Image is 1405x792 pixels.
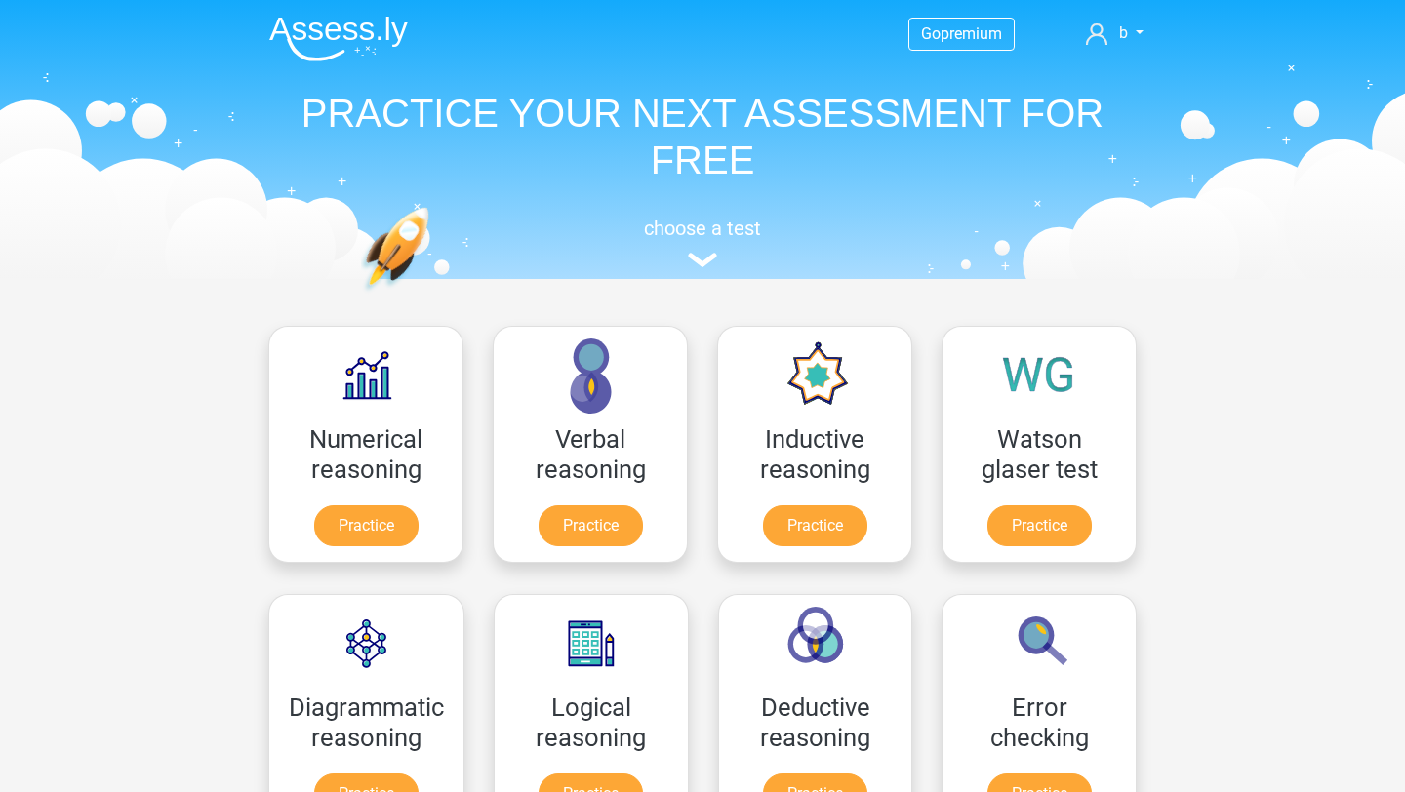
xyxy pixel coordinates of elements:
[254,90,1151,183] h1: PRACTICE YOUR NEXT ASSESSMENT FOR FREE
[314,505,419,546] a: Practice
[921,24,941,43] span: Go
[361,207,504,383] img: practice
[254,217,1151,268] a: choose a test
[1078,21,1151,45] a: b
[1119,23,1128,42] span: b
[688,253,717,267] img: assessment
[987,505,1092,546] a: Practice
[539,505,643,546] a: Practice
[909,20,1014,47] a: Gopremium
[269,16,408,61] img: Assessly
[254,217,1151,240] h5: choose a test
[763,505,867,546] a: Practice
[941,24,1002,43] span: premium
